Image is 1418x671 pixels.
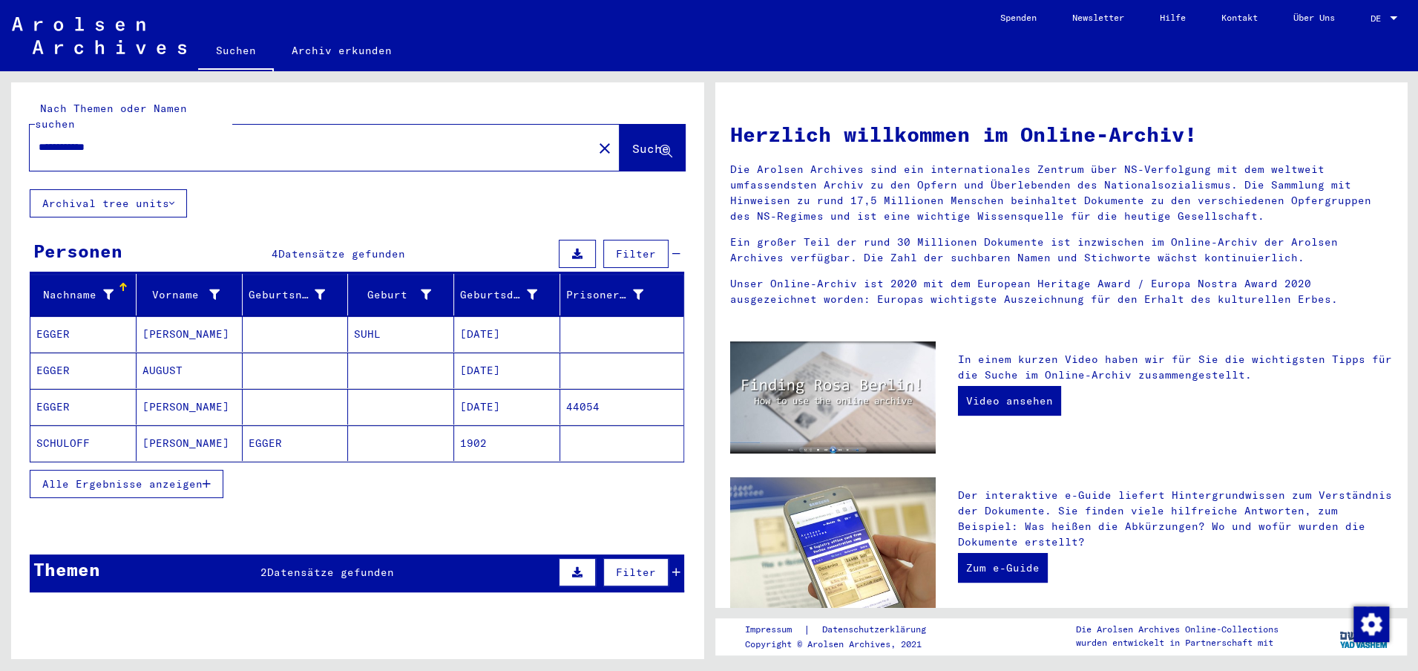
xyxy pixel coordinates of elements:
div: Geburt‏ [354,283,453,307]
span: Alle Ergebnisse anzeigen [42,477,203,491]
a: Suchen [198,33,274,71]
mat-cell: AUGUST [137,353,243,388]
img: video.jpg [730,341,936,454]
a: Impressum [745,622,804,638]
div: Geburtsdatum [460,287,537,303]
mat-header-cell: Geburt‏ [348,274,454,315]
mat-cell: EGGER [243,425,349,461]
p: Ein großer Teil der rund 30 Millionen Dokumente ist inzwischen im Online-Archiv der Arolsen Archi... [730,235,1393,266]
p: wurden entwickelt in Partnerschaft mit [1076,636,1279,649]
div: Nachname [36,283,136,307]
div: Vorname [142,287,220,303]
button: Filter [603,240,669,268]
mat-cell: [PERSON_NAME] [137,389,243,425]
span: Datensätze gefunden [278,247,405,261]
button: Alle Ergebnisse anzeigen [30,470,223,498]
mat-cell: [DATE] [454,353,560,388]
div: | [745,622,944,638]
mat-cell: [DATE] [454,389,560,425]
mat-header-cell: Geburtsname [243,274,349,315]
h1: Herzlich willkommen im Online-Archiv! [730,119,1393,150]
div: Geburtsname [249,287,326,303]
mat-header-cell: Vorname [137,274,243,315]
span: 2 [260,566,267,579]
mat-label: Nach Themen oder Namen suchen [35,102,187,131]
p: Die Arolsen Archives sind ein internationales Zentrum über NS-Verfolgung mit dem weltweit umfasse... [730,162,1393,224]
mat-cell: [PERSON_NAME] [137,316,243,352]
div: Prisoner # [566,287,643,303]
mat-cell: EGGER [30,316,137,352]
p: Copyright © Arolsen Archives, 2021 [745,638,944,651]
mat-header-cell: Nachname [30,274,137,315]
a: Zum e-Guide [958,553,1048,583]
mat-cell: 44054 [560,389,683,425]
button: Archival tree units [30,189,187,217]
p: In einem kurzen Video haben wir für Sie die wichtigsten Tipps für die Suche im Online-Archiv zusa... [958,352,1392,383]
div: Geburtsdatum [460,283,559,307]
img: Zustimmung ändern [1353,606,1389,642]
mat-header-cell: Prisoner # [560,274,683,315]
mat-icon: close [596,140,614,157]
mat-header-cell: Geburtsdatum [454,274,560,315]
mat-cell: SUHL [348,316,454,352]
a: Video ansehen [958,386,1061,416]
span: Suche [632,141,669,156]
p: Die Arolsen Archives Online-Collections [1076,623,1279,636]
img: Arolsen_neg.svg [12,17,186,54]
div: Nachname [36,287,114,303]
div: Geburt‏ [354,287,431,303]
button: Suche [620,125,685,171]
span: 4 [272,247,278,261]
span: Filter [616,247,656,261]
span: Datensätze gefunden [267,566,394,579]
mat-cell: SCHULOFF [30,425,137,461]
a: Datenschutzerklärung [810,622,944,638]
span: DE [1371,13,1387,24]
div: Geburtsname [249,283,348,307]
p: Unser Online-Archiv ist 2020 mit dem European Heritage Award / Europa Nostra Award 2020 ausgezeic... [730,276,1393,307]
div: Vorname [142,283,242,307]
div: Zustimmung ändern [1353,606,1388,641]
img: eguide.jpg [730,477,936,615]
span: Filter [616,566,656,579]
a: Archiv erkunden [274,33,410,68]
mat-cell: 1902 [454,425,560,461]
mat-cell: EGGER [30,353,137,388]
img: yv_logo.png [1336,618,1392,655]
button: Clear [590,133,620,163]
div: Themen [33,556,100,583]
mat-cell: [DATE] [454,316,560,352]
div: Prisoner # [566,283,666,307]
mat-cell: [PERSON_NAME] [137,425,243,461]
p: Der interaktive e-Guide liefert Hintergrundwissen zum Verständnis der Dokumente. Sie finden viele... [958,488,1392,550]
div: Personen [33,238,122,264]
mat-cell: EGGER [30,389,137,425]
button: Filter [603,558,669,586]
